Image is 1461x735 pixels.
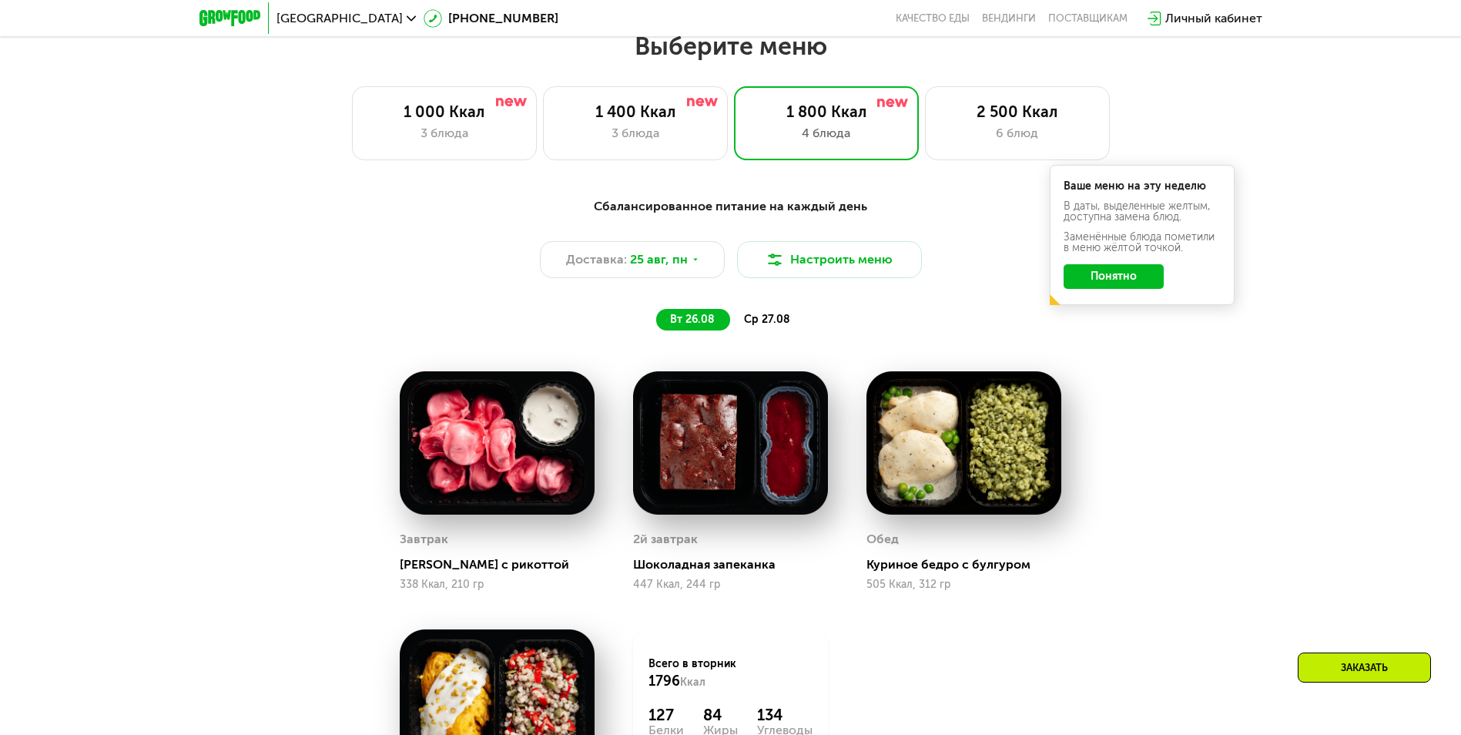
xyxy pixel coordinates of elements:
div: 505 Ккал, 312 гр [866,579,1061,591]
div: 1 800 Ккал [750,102,903,121]
div: Ваше меню на эту неделю [1064,181,1221,192]
button: Понятно [1064,264,1164,289]
div: 3 блюда [559,124,712,143]
div: [PERSON_NAME] с рикоттой [400,557,607,572]
div: 6 блюд [941,124,1094,143]
div: 134 [757,706,813,724]
span: Доставка: [566,250,627,269]
span: ср 27.08 [744,313,790,326]
div: 84 [703,706,738,724]
div: 338 Ккал, 210 гр [400,579,595,591]
div: Обед [866,528,899,551]
a: Вендинги [982,12,1036,25]
a: [PHONE_NUMBER] [424,9,558,28]
div: Заказать [1298,653,1431,683]
div: 127 [648,706,684,724]
div: В даты, выделенные желтым, доступна замена блюд. [1064,201,1221,223]
div: Сбалансированное питание на каждый день [275,197,1187,216]
span: 25 авг, пн [630,250,688,269]
div: Шоколадная запеканка [633,557,840,572]
div: Завтрак [400,528,448,551]
div: 1 000 Ккал [368,102,521,121]
span: 1796 [648,673,680,690]
span: Ккал [680,676,705,689]
span: вт 26.08 [670,313,715,326]
div: поставщикам [1048,12,1128,25]
div: 3 блюда [368,124,521,143]
div: 2 500 Ккал [941,102,1094,121]
div: Куриное бедро с булгуром [866,557,1074,572]
a: Качество еды [896,12,970,25]
div: Личный кабинет [1165,9,1262,28]
span: [GEOGRAPHIC_DATA] [276,12,403,25]
div: Заменённые блюда пометили в меню жёлтой точкой. [1064,232,1221,253]
div: 1 400 Ккал [559,102,712,121]
div: 2й завтрак [633,528,698,551]
div: Всего в вторник [648,656,813,690]
button: Настроить меню [737,241,922,278]
div: 447 Ккал, 244 гр [633,579,828,591]
div: 4 блюда [750,124,903,143]
h2: Выберите меню [49,31,1412,62]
